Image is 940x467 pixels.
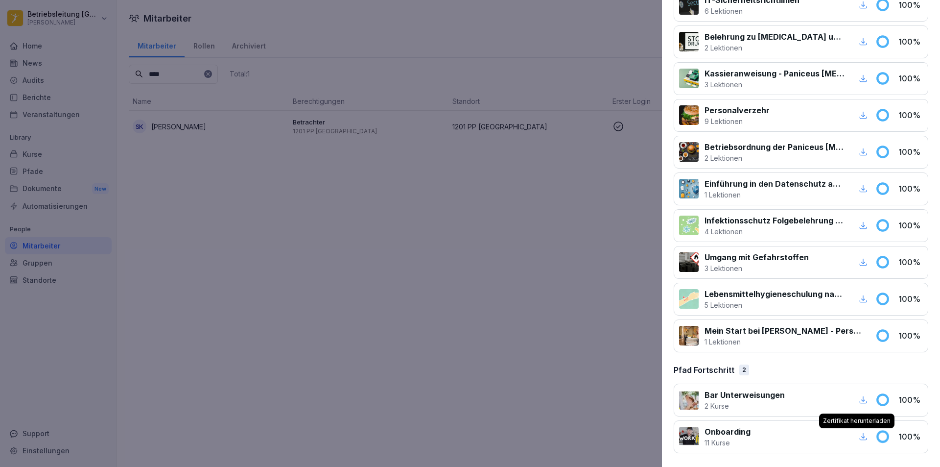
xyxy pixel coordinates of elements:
p: 4 Lektionen [705,226,845,237]
p: Onboarding [705,426,751,438]
div: Zertifikat herunterladen [819,414,894,428]
p: 5 Lektionen [705,300,845,310]
p: 6 Lektionen [705,6,799,16]
p: Betriebsordnung der Paniceus [MEDICAL_DATA] Systemzentrale [705,141,845,153]
p: 100 % [898,146,923,158]
p: 100 % [898,394,923,406]
div: 2 [739,365,749,375]
p: 100 % [898,183,923,195]
p: 2 Lektionen [705,153,845,163]
p: 100 % [898,330,923,342]
p: Personalverzehr [705,104,770,116]
p: Mein Start bei [PERSON_NAME] - Personalfragebogen [705,325,864,337]
p: 9 Lektionen [705,116,770,126]
p: Infektionsschutz Folgebelehrung (nach §43 IfSG) [705,215,845,226]
p: Lebensmittelhygieneschulung nach EU-Verordnung (EG) Nr. 852 / 2004 [705,288,845,300]
p: 100 % [898,220,923,231]
p: 100 % [898,109,923,121]
p: Pfad Fortschritt [674,364,734,376]
p: 1 Lektionen [705,190,845,200]
p: 100 % [898,293,923,305]
p: Umgang mit Gefahrstoffen [705,251,809,263]
p: 11 Kurse [705,438,751,448]
p: Bar Unterweisungen [705,389,785,401]
p: 100 % [898,73,923,84]
p: Einführung in den Datenschutz am Arbeitsplatz nach Art. 13 ff. DSGVO [705,178,845,190]
p: 100 % [898,36,923,48]
p: Belehrung zu [MEDICAL_DATA] und Betäubungsmitteln am Arbeitsplatz [705,31,845,43]
p: 100 % [898,256,923,268]
p: 2 Lektionen [705,43,845,53]
p: 100 % [898,431,923,442]
p: 1 Lektionen [705,337,864,347]
p: 2 Kurse [705,401,785,411]
p: 3 Lektionen [705,79,845,90]
p: Kassieranweisung - Paniceus [MEDICAL_DATA] Systemzentrale GmbH [705,68,845,79]
p: 3 Lektionen [705,263,809,273]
